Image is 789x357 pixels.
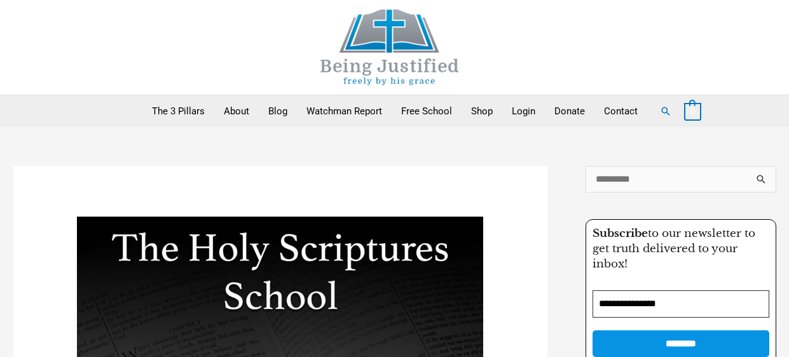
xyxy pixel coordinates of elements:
[142,95,647,127] nav: Primary Site Navigation
[593,290,769,318] input: Email Address *
[593,227,648,240] strong: Subscribe
[462,95,502,127] a: Shop
[392,95,462,127] a: Free School
[684,105,701,117] a: View Shopping Cart, empty
[294,10,485,85] img: Being Justified
[594,95,647,127] a: Contact
[660,105,671,117] a: Search button
[545,95,594,127] a: Donate
[214,95,259,127] a: About
[593,227,755,271] span: to our newsletter to get truth delivered to your inbox!
[142,95,214,127] a: The 3 Pillars
[297,95,392,127] a: Watchman Report
[690,107,695,116] span: 0
[502,95,545,127] a: Login
[259,95,297,127] a: Blog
